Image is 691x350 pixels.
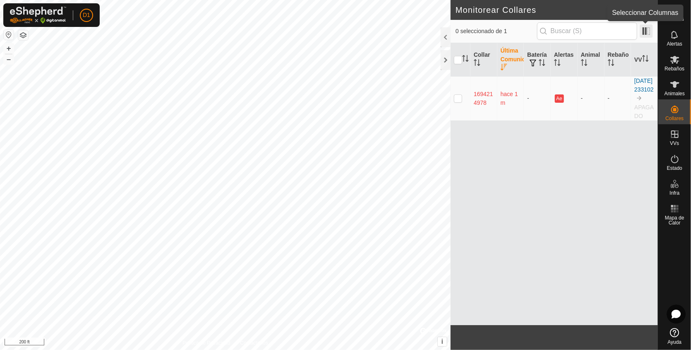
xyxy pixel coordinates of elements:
p-sorticon: Activar para ordenar [474,60,480,67]
span: i [441,338,443,345]
span: Ayuda [668,340,682,345]
a: Política de Privacidad [182,339,230,347]
span: Estado [667,166,682,171]
div: 1694214978 [474,90,494,107]
th: Animal [578,43,605,77]
p-sorticon: Activar para ordenar [554,60,561,67]
th: Alertas [551,43,578,77]
span: Alertas [667,41,682,46]
th: Última Comunicación [497,43,524,77]
a: Contáctenos [240,339,268,347]
td: - [524,76,551,121]
button: + [4,43,14,53]
button: Restablecer Mapa [4,30,14,40]
p-sorticon: Activar para ordenar [501,65,507,72]
span: Infra [669,191,679,196]
span: 0 seleccionado de 1 [456,27,537,36]
span: D1 [83,11,90,19]
button: Ae [555,94,564,103]
a: Ayuda [658,325,691,348]
p-sorticon: Activar para ordenar [642,56,649,63]
th: Batería [524,43,551,77]
th: Collar [470,43,497,77]
h2: Monitorear Collares [456,5,645,15]
p-sorticon: Activar para ordenar [608,60,614,67]
button: Capas del Mapa [18,30,28,40]
p-sorticon: Activar para ordenar [462,56,469,63]
a: [DATE] 233102 [634,77,654,93]
p-sorticon: Activar para ordenar [539,60,545,67]
span: APAGADO [634,104,654,119]
th: Rebaño [605,43,631,77]
span: 1 [645,4,650,16]
span: Mapa de Calor [660,215,689,225]
th: VV [631,43,658,77]
span: VVs [670,141,679,146]
input: Buscar (S) [537,22,637,40]
span: Rebaños [665,66,684,71]
span: 11 jul 2025, 10:37 [501,91,518,106]
img: hasta [636,95,643,101]
button: – [4,54,14,64]
span: Animales [665,91,685,96]
button: i [438,337,447,346]
span: Collares [665,116,684,121]
span: - [581,95,583,101]
span: Horarios [665,17,684,22]
p-sorticon: Activar para ordenar [581,60,588,67]
span: - [608,95,610,101]
img: Logo Gallagher [10,7,66,24]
